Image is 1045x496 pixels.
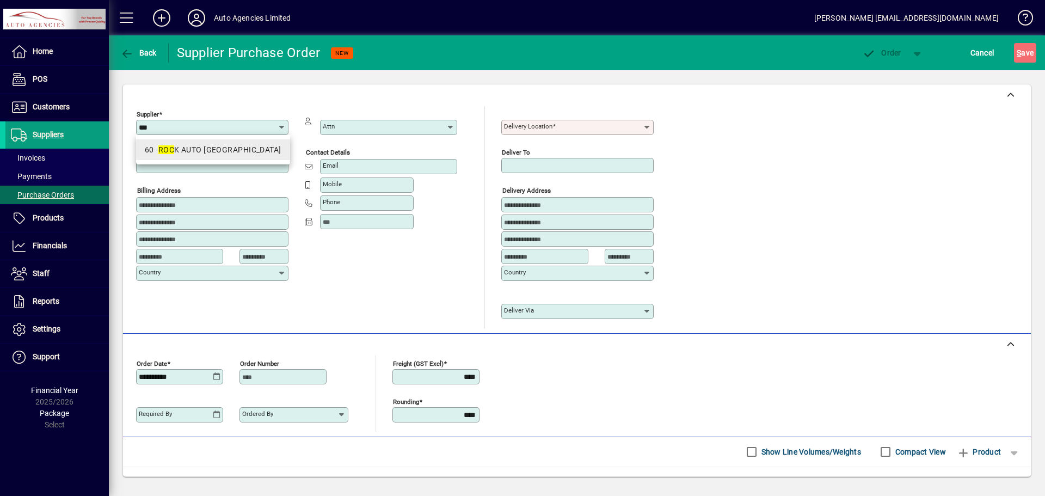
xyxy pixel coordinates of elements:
mat-label: Order date [137,359,167,367]
span: Invoices [11,154,45,162]
a: Purchase Orders [5,186,109,204]
a: Invoices [5,149,109,167]
a: Support [5,344,109,371]
a: Staff [5,260,109,287]
div: 60 - K AUTO [GEOGRAPHIC_DATA] [145,144,281,156]
mat-label: Rounding [393,397,419,405]
a: Knowledge Base [1010,2,1031,38]
button: Add [144,8,179,28]
span: Support [33,352,60,361]
div: Supplier Purchase Order [177,44,321,62]
mat-option: 60 - ROCK AUTO USA [136,139,290,160]
button: Profile [179,8,214,28]
span: Home [33,47,53,56]
a: Settings [5,316,109,343]
span: Staff [33,269,50,278]
span: Reports [33,297,59,305]
a: Home [5,38,109,65]
span: S [1017,48,1021,57]
mat-label: Deliver via [504,307,534,314]
em: ROC [158,145,174,154]
mat-label: Order number [240,359,279,367]
span: POS [33,75,47,83]
button: Back [118,43,159,63]
mat-label: Supplier [137,111,159,118]
span: Cancel [970,44,994,62]
mat-label: Required by [139,410,172,418]
mat-label: Mobile [323,180,342,188]
span: Financial Year [31,386,78,395]
span: Settings [33,324,60,333]
span: Order [863,48,901,57]
span: Customers [33,102,70,111]
mat-label: Email [323,162,339,169]
span: Payments [11,172,52,181]
span: Back [120,48,157,57]
span: Purchase Orders [11,191,74,199]
mat-label: Ordered by [242,410,273,418]
span: Suppliers [33,130,64,139]
div: Auto Agencies Limited [214,9,291,27]
button: Cancel [968,43,997,63]
span: Financials [33,241,67,250]
mat-label: Attn [323,123,335,130]
button: Save [1014,43,1036,63]
a: Financials [5,232,109,260]
span: NEW [335,50,349,57]
a: Payments [5,167,109,186]
mat-label: Phone [323,198,340,206]
a: POS [5,66,109,93]
a: Reports [5,288,109,315]
mat-label: Country [139,268,161,276]
a: Customers [5,94,109,121]
mat-label: Freight (GST excl) [393,359,444,367]
mat-label: Delivery Location [504,123,552,130]
mat-label: Deliver To [502,149,530,156]
span: Products [33,213,64,222]
label: Show Line Volumes/Weights [759,446,861,457]
app-page-header-button: Back [109,43,169,63]
mat-label: Country [504,268,526,276]
span: Package [40,409,69,418]
a: Products [5,205,109,232]
span: ave [1017,44,1034,62]
button: Order [857,43,907,63]
div: [PERSON_NAME] [EMAIL_ADDRESS][DOMAIN_NAME] [814,9,999,27]
label: Compact View [893,446,946,457]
